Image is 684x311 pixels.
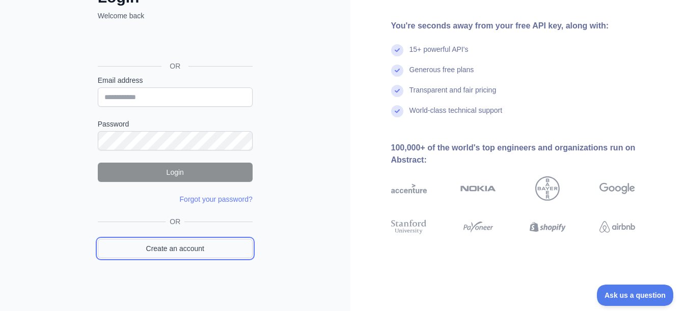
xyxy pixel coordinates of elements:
p: Welcome back [98,11,253,21]
a: Forgot your password? [180,195,253,203]
div: You're seconds away from your free API key, along with: [391,20,668,32]
img: nokia [460,176,496,201]
span: OR [166,216,184,227]
img: check mark [391,65,403,77]
label: Email address [98,75,253,85]
span: OR [161,61,188,71]
img: check mark [391,44,403,56]
img: bayer [535,176,560,201]
div: World-class technical support [409,105,503,126]
img: accenture [391,176,427,201]
button: Login [98,163,253,182]
div: 100,000+ of the world's top engineers and organizations run on Abstract: [391,142,668,166]
div: Generous free plans [409,65,474,85]
img: stanford university [391,218,427,236]
a: Create an account [98,239,253,258]
img: check mark [391,85,403,97]
div: 15+ powerful API's [409,44,469,65]
img: google [599,176,635,201]
label: Password [98,119,253,129]
iframe: Toggle Customer Support [597,285,674,306]
img: check mark [391,105,403,117]
img: payoneer [460,218,496,236]
img: shopify [530,218,565,236]
div: Transparent and fair pricing [409,85,497,105]
img: airbnb [599,218,635,236]
iframe: Botón Iniciar sesión con Google [93,32,256,54]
